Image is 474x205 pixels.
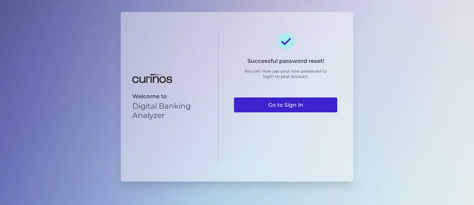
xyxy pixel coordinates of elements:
p: Digital Banking Analyzer [132,101,211,120]
p: You can now use your new password to login to your account. [234,68,337,79]
a: Go to Sign In [234,97,337,112]
p: Welcome to [132,93,211,100]
h3: Successful password reset! [247,58,324,65]
img: Digital Banking Analyzer [132,74,172,83]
